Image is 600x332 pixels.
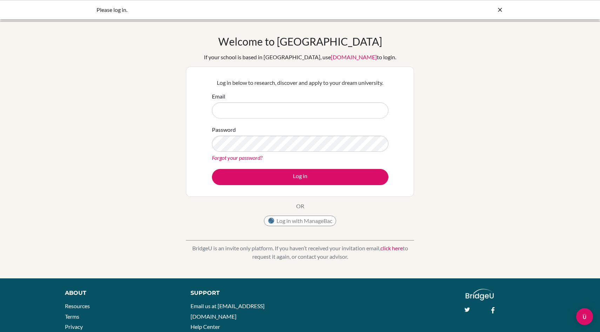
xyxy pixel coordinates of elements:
div: Please log in. [96,6,398,14]
h1: Welcome to [GEOGRAPHIC_DATA] [218,35,382,48]
a: Help Center [191,323,220,330]
button: Log in with ManageBac [264,216,336,226]
div: Support [191,289,292,297]
a: Resources [65,303,90,309]
a: [DOMAIN_NAME] [331,54,377,60]
div: Open Intercom Messenger [576,308,593,325]
div: About [65,289,175,297]
img: logo_white@2x-f4f0deed5e89b7ecb1c2cc34c3e3d731f90f0f143d5ea2071677605dd97b5244.png [466,289,494,300]
p: OR [296,202,304,210]
label: Email [212,92,225,101]
button: Log in [212,169,388,185]
a: Forgot your password? [212,154,262,161]
div: If your school is based in [GEOGRAPHIC_DATA], use to login. [204,53,396,61]
a: Terms [65,313,79,320]
p: Log in below to research, discover and apply to your dream university. [212,79,388,87]
a: Privacy [65,323,83,330]
a: click here [380,245,403,251]
p: BridgeU is an invite only platform. If you haven’t received your invitation email, to request it ... [186,244,414,261]
a: Email us at [EMAIL_ADDRESS][DOMAIN_NAME] [191,303,265,320]
label: Password [212,126,236,134]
